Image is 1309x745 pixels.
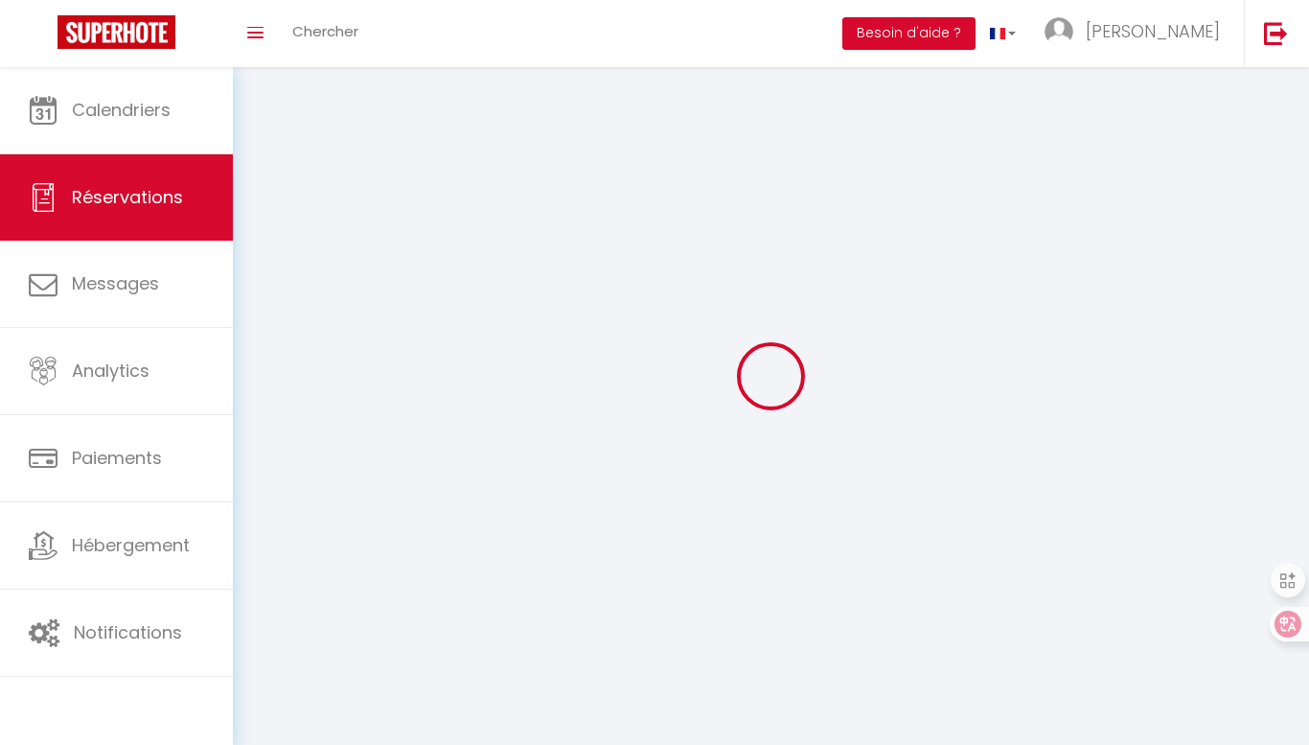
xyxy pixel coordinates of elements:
[72,446,162,470] span: Paiements
[842,17,976,50] button: Besoin d'aide ?
[72,98,171,122] span: Calendriers
[72,271,159,295] span: Messages
[74,620,182,644] span: Notifications
[1264,21,1288,45] img: logout
[57,15,175,49] img: Super Booking
[72,533,190,557] span: Hébergement
[72,359,149,383] span: Analytics
[1086,19,1220,43] span: [PERSON_NAME]
[1045,17,1073,46] img: ...
[72,185,183,209] span: Réservations
[292,21,358,41] span: Chercher
[15,8,73,65] button: Ouvrir le widget de chat LiveChat
[1228,659,1295,731] iframe: Chat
